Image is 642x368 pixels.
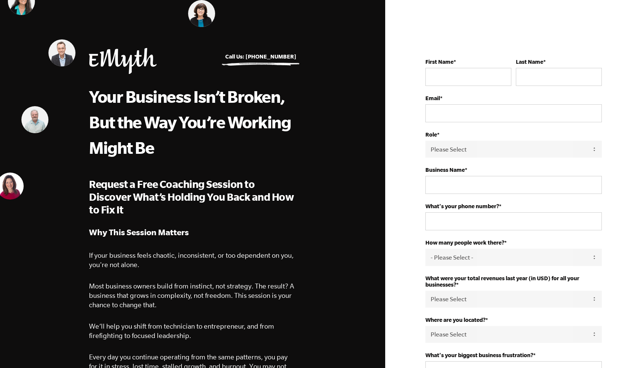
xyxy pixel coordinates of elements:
[48,39,75,66] img: Nick Lawler, EMyth Business Coach
[89,87,291,157] span: Your Business Isn’t Broken, But the Way You’re Working Might Be
[425,59,454,65] strong: First Name
[425,352,533,358] strong: What's your biggest business frustration?
[425,203,499,209] strong: What's your phone number?
[21,106,48,133] img: Mark Krull, EMyth Business Coach
[425,275,579,288] strong: What were your total revenues last year (in USD) for all your businesses?
[604,332,642,368] iframe: Chat Widget
[425,131,437,138] strong: Role
[89,251,294,269] span: If your business feels chaotic, inconsistent, or too dependent on you, you're not alone.
[89,282,294,309] span: Most business owners build from instinct, not strategy. The result? A business that grows in comp...
[89,322,274,339] span: We’ll help you shift from technician to entrepreneur, and from firefighting to focused leadership.
[89,227,189,237] strong: Why This Session Matters
[225,53,296,60] a: Call Us: [PHONE_NUMBER]
[425,95,440,101] strong: Email
[425,167,465,173] strong: Business Name
[425,317,485,323] strong: Where are you located?
[516,59,543,65] strong: Last Name
[425,239,504,246] strong: How many people work there?
[89,178,294,215] span: Request a Free Coaching Session to Discover What’s Holding You Back and How to Fix It
[89,48,157,74] img: EMyth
